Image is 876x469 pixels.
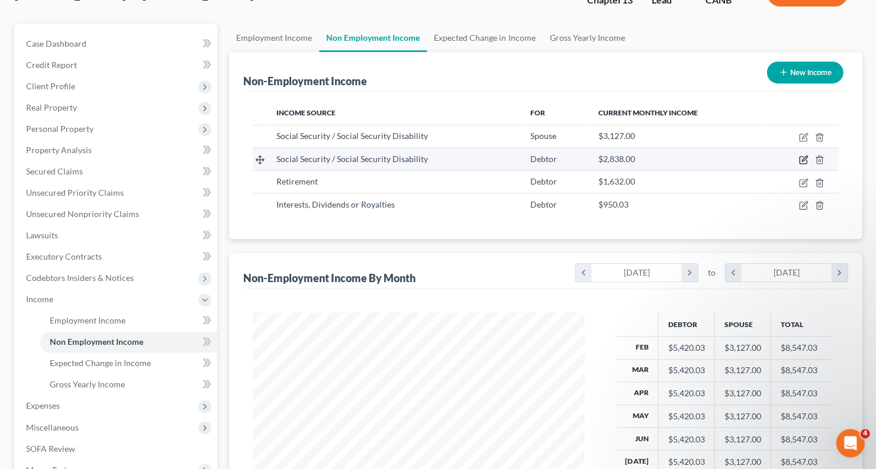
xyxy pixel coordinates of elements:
[40,310,217,331] a: Employment Income
[17,225,217,246] a: Lawsuits
[668,455,704,467] div: $5,420.03
[17,140,217,161] a: Property Analysis
[276,154,428,164] span: Social Security / Social Security Disability
[530,108,545,117] span: For
[26,60,77,70] span: Credit Report
[40,374,217,395] a: Gross Yearly Income
[530,199,557,209] span: Debtor
[50,337,143,347] span: Non Employment Income
[50,315,125,325] span: Employment Income
[40,331,217,352] a: Non Employment Income
[26,81,75,91] span: Client Profile
[26,166,83,176] span: Secured Claims
[668,364,704,376] div: $5,420.03
[26,422,79,432] span: Miscellaneous
[616,428,658,450] th: Jun
[26,294,53,304] span: Income
[26,230,58,240] span: Lawsuits
[770,382,830,405] td: $8,547.03
[26,102,77,112] span: Real Property
[770,359,830,381] td: $8,547.03
[26,124,94,134] span: Personal Property
[616,359,658,381] th: Mar
[724,342,761,354] div: $3,127.00
[17,182,217,203] a: Unsecured Priority Claims
[17,438,217,459] a: SOFA Review
[26,443,75,453] span: SOFA Review
[17,54,217,76] a: Credit Report
[598,154,635,164] span: $2,838.00
[229,24,319,52] a: Employment Income
[598,199,628,209] span: $950.03
[724,410,761,422] div: $3,127.00
[26,38,86,48] span: Case Dashboard
[598,108,697,117] span: Current Monthly Income
[741,264,832,282] div: [DATE]
[766,62,843,83] button: New Income
[836,429,864,457] iframe: Intercom live chat
[276,131,428,141] span: Social Security / Social Security Disability
[530,176,557,186] span: Debtor
[714,312,770,336] th: Spouse
[50,358,151,368] span: Expected Change in Income
[668,410,704,422] div: $5,420.03
[724,364,761,376] div: $3,127.00
[707,267,715,279] span: to
[770,337,830,359] td: $8,547.03
[668,433,704,445] div: $5,420.03
[276,199,395,209] span: Interests, Dividends or Royalties
[770,312,830,336] th: Total
[26,400,60,410] span: Expenses
[17,246,217,267] a: Executory Contracts
[860,429,869,438] span: 4
[50,379,125,389] span: Gross Yearly Income
[724,433,761,445] div: $3,127.00
[40,352,217,374] a: Expected Change in Income
[725,264,741,282] i: chevron_left
[530,131,556,141] span: Spouse
[770,405,830,427] td: $8,547.03
[17,161,217,182] a: Secured Claims
[575,264,591,282] i: chevron_left
[668,342,704,354] div: $5,420.03
[26,251,102,261] span: Executory Contracts
[658,312,714,336] th: Debtor
[598,131,635,141] span: $3,127.00
[681,264,697,282] i: chevron_right
[26,145,92,155] span: Property Analysis
[668,387,704,399] div: $5,420.03
[17,33,217,54] a: Case Dashboard
[319,24,427,52] a: Non Employment Income
[26,209,139,219] span: Unsecured Nonpriority Claims
[616,382,658,405] th: Apr
[724,455,761,467] div: $3,127.00
[831,264,847,282] i: chevron_right
[530,154,557,164] span: Debtor
[243,271,416,285] div: Non-Employment Income By Month
[616,337,658,359] th: Feb
[427,24,542,52] a: Expected Change in Income
[542,24,632,52] a: Gross Yearly Income
[26,187,124,198] span: Unsecured Priority Claims
[17,203,217,225] a: Unsecured Nonpriority Claims
[591,264,682,282] div: [DATE]
[598,176,635,186] span: $1,632.00
[724,387,761,399] div: $3,127.00
[276,108,336,117] span: Income Source
[616,405,658,427] th: May
[26,273,134,283] span: Codebtors Insiders & Notices
[243,74,367,88] div: Non-Employment Income
[276,176,318,186] span: Retirement
[770,428,830,450] td: $8,547.03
